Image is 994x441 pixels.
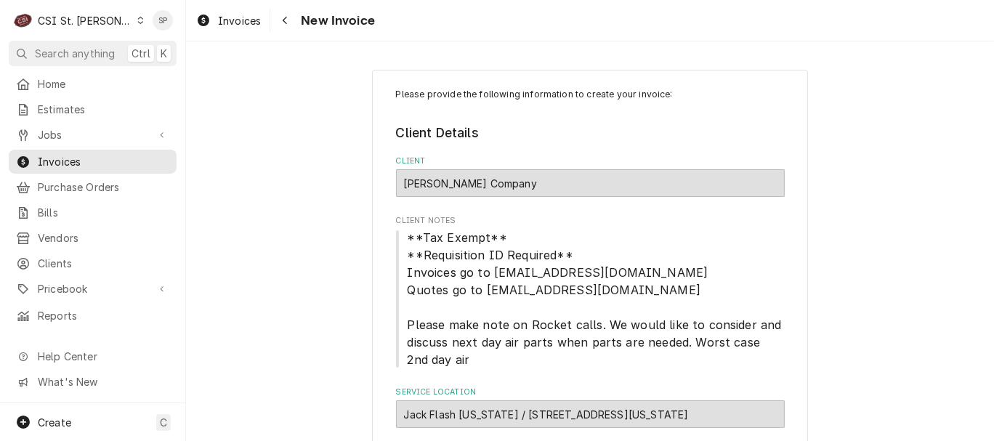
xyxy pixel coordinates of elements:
a: Purchase Orders [9,175,177,199]
span: Estimates [38,102,169,117]
span: C [160,415,167,430]
div: Vivian Company [396,169,785,197]
span: Client Notes [396,229,785,368]
span: Pricebook [38,281,148,296]
span: Client Notes [396,215,785,227]
a: Go to Jobs [9,123,177,147]
span: Help Center [38,349,168,364]
span: Ctrl [132,46,150,61]
a: Invoices [9,150,177,174]
span: Search anything [35,46,115,61]
span: Clients [38,256,169,271]
a: Invoices [190,9,267,33]
button: Navigate back [273,9,296,32]
legend: Client Details [396,124,785,142]
span: Create [38,416,71,429]
a: Go to What's New [9,370,177,394]
span: Invoices [218,13,261,28]
a: Clients [9,251,177,275]
a: Go to Pricebook [9,277,177,301]
div: SP [153,10,173,31]
button: Search anythingCtrlK [9,41,177,66]
a: Home [9,72,177,96]
div: Shelley Politte's Avatar [153,10,173,31]
a: Reports [9,304,177,328]
span: What's New [38,374,168,389]
a: Vendors [9,226,177,250]
span: K [161,46,167,61]
label: Service Location [396,387,785,398]
label: Client [396,155,785,167]
p: Please provide the following information to create your invoice: [396,88,785,101]
div: Service Location [396,387,785,428]
div: Jack Flash Washington / 6791 Hwy 100, Washington, MO 63090 [396,400,785,428]
span: New Invoice [296,11,375,31]
span: Invoices [38,154,169,169]
span: Home [38,76,169,92]
div: Client Notes [396,215,785,368]
a: Bills [9,201,177,224]
div: Client [396,155,785,197]
span: **Tax Exempt** **Requisition ID Required** Invoices go to [EMAIL_ADDRESS][DOMAIN_NAME] Quotes go ... [408,230,785,367]
span: Jobs [38,127,148,142]
div: CSI St. Louis's Avatar [13,10,33,31]
span: Reports [38,308,169,323]
div: CSI St. [PERSON_NAME] [38,13,132,28]
span: Vendors [38,230,169,246]
span: Bills [38,205,169,220]
a: Estimates [9,97,177,121]
span: Purchase Orders [38,179,169,195]
a: Go to Help Center [9,344,177,368]
div: C [13,10,33,31]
